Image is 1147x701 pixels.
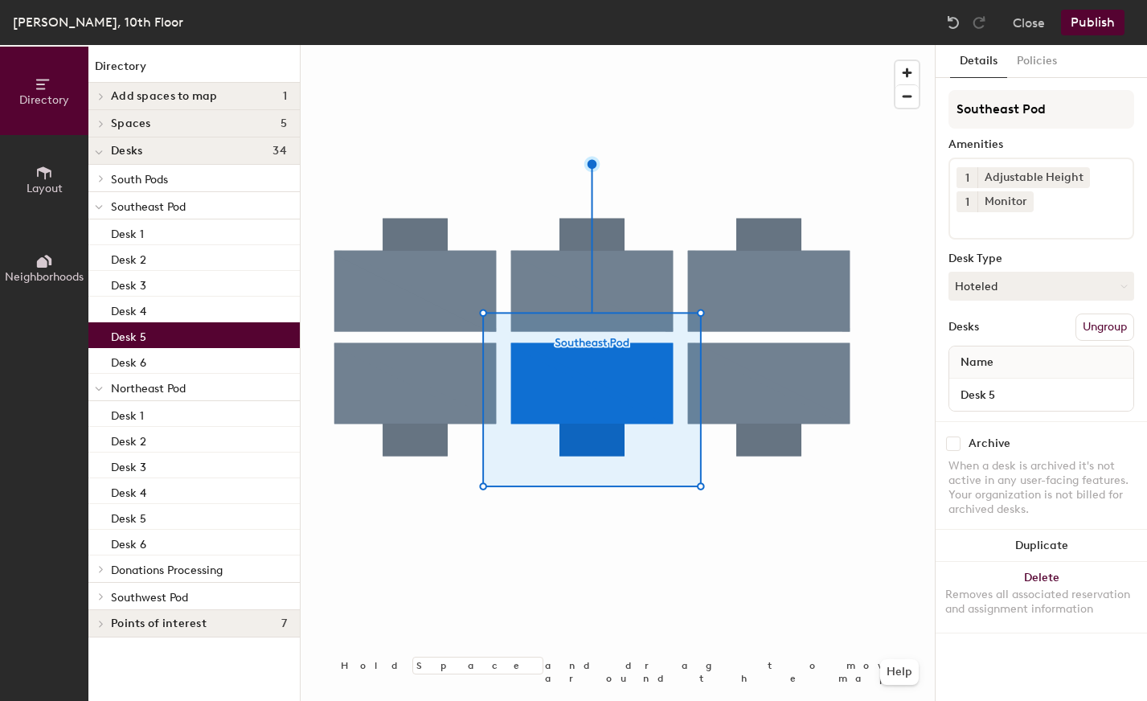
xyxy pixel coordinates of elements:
[977,191,1034,212] div: Monitor
[111,617,207,630] span: Points of interest
[948,459,1134,517] div: When a desk is archived it's not active in any user-facing features. Your organization is not bil...
[27,182,63,195] span: Layout
[957,191,977,212] button: 1
[952,348,1002,377] span: Name
[19,93,69,107] span: Directory
[950,45,1007,78] button: Details
[948,138,1134,151] div: Amenities
[88,58,300,83] h1: Directory
[111,145,142,158] span: Desks
[1061,10,1124,35] button: Publish
[948,321,979,334] div: Desks
[111,173,168,187] span: South Pods
[111,351,146,370] p: Desk 6
[936,530,1147,562] button: Duplicate
[111,404,144,423] p: Desk 1
[948,252,1134,265] div: Desk Type
[281,117,287,130] span: 5
[13,12,183,32] div: [PERSON_NAME], 10th Floor
[111,326,146,344] p: Desk 5
[111,564,223,577] span: Donations Processing
[111,223,144,241] p: Desk 1
[272,145,287,158] span: 34
[111,533,146,551] p: Desk 6
[111,274,146,293] p: Desk 3
[111,200,186,214] span: Southeast Pod
[965,170,969,187] span: 1
[111,482,146,500] p: Desk 4
[948,272,1134,301] button: Hoteled
[111,90,218,103] span: Add spaces to map
[1075,314,1134,341] button: Ungroup
[957,167,977,188] button: 1
[945,588,1137,617] div: Removes all associated reservation and assignment information
[5,270,84,284] span: Neighborhoods
[111,456,146,474] p: Desk 3
[971,14,987,31] img: Redo
[111,300,146,318] p: Desk 4
[936,562,1147,633] button: DeleteRemoves all associated reservation and assignment information
[965,194,969,211] span: 1
[111,430,146,449] p: Desk 2
[281,617,287,630] span: 7
[945,14,961,31] img: Undo
[283,90,287,103] span: 1
[952,383,1130,406] input: Unnamed desk
[111,117,151,130] span: Spaces
[1013,10,1045,35] button: Close
[111,382,186,396] span: Northeast Pod
[111,248,146,267] p: Desk 2
[969,437,1010,450] div: Archive
[111,591,188,605] span: Southwest Pod
[111,507,146,526] p: Desk 5
[1007,45,1067,78] button: Policies
[977,167,1090,188] div: Adjustable Height
[880,659,919,685] button: Help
